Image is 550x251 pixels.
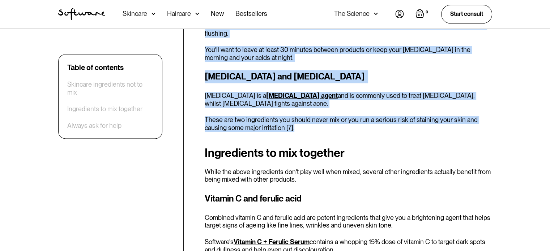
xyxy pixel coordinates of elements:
[195,10,199,17] img: arrow down
[205,71,364,82] strong: [MEDICAL_DATA] and [MEDICAL_DATA]
[205,146,492,159] h2: Ingredients to mix together
[205,116,492,131] p: These are two ingredients you should never mix or you run a serious risk of staining your skin an...
[67,122,121,130] a: Always ask for help
[58,8,105,20] a: home
[67,63,124,72] div: Table of contents
[67,105,142,113] a: Ingredients to mix together
[374,10,378,17] img: arrow down
[205,192,492,205] h3: Vitamin C and ferulic acid
[205,168,492,183] p: While the above ingredients don't play well when mixed, several other ingredients actually benefi...
[441,5,492,23] a: Start consult
[167,10,191,17] div: Haircare
[334,10,370,17] div: The Science
[415,9,430,19] a: Open empty cart
[205,22,492,37] p: Ordinary [MEDICAL_DATA] combined with an acid can cause a bad chemical reaction of redness and fl...
[205,46,492,61] p: You'll want to leave at least 30 minutes between products or keep your [MEDICAL_DATA] in the morn...
[234,238,310,246] a: Vitamin C + Ferulic Serum
[67,81,153,96] a: Skincare ingredients not to mix
[424,9,430,16] div: 0
[205,214,492,229] p: Combined vitamin C and ferulic acid are potent ingredients that give you a brightening agent that...
[152,10,155,17] img: arrow down
[266,92,338,99] a: [MEDICAL_DATA] agent
[123,10,147,17] div: Skincare
[58,8,105,20] img: Software Logo
[205,92,492,107] p: [MEDICAL_DATA] is a and is commonly used to treat [MEDICAL_DATA], whilst [MEDICAL_DATA] fights ag...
